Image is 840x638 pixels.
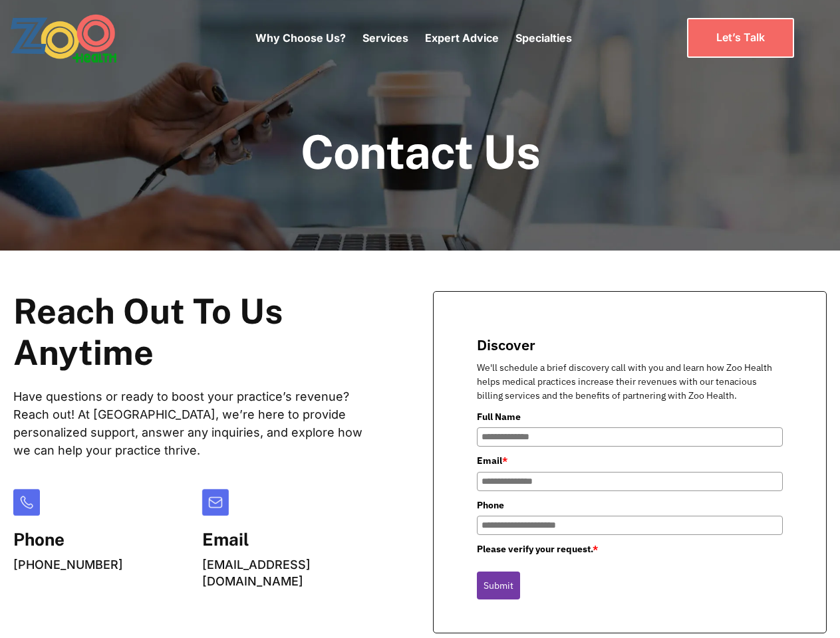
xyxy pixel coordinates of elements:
title: Discover [477,335,783,354]
p: We'll schedule a brief discovery call with you and learn how Zoo Health helps medical practices i... [477,361,783,403]
h5: Phone [13,529,123,550]
button: Submit [477,572,520,599]
p: Have questions or ready to boost your practice’s revenue? Reach out! At [GEOGRAPHIC_DATA], we’re ... [13,387,380,459]
div: Specialties [515,10,572,66]
h1: Contact Us [301,126,540,177]
a: Let’s Talk [687,18,794,57]
label: Please verify your request. [477,542,783,556]
p: Services [362,30,408,46]
label: Phone [477,498,783,512]
a: Expert Advice [425,31,499,45]
h2: Reach Out To Us Anytime [13,291,380,374]
a: home [10,13,153,63]
label: Email [477,453,783,468]
label: Full Name [477,409,783,424]
div: Services [362,10,408,66]
a: [EMAIL_ADDRESS][DOMAIN_NAME] [202,558,311,588]
a: Specialties [515,31,572,45]
h5: Email [202,529,380,550]
a: [PHONE_NUMBER] [13,558,123,572]
a: Why Choose Us? [255,31,346,45]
